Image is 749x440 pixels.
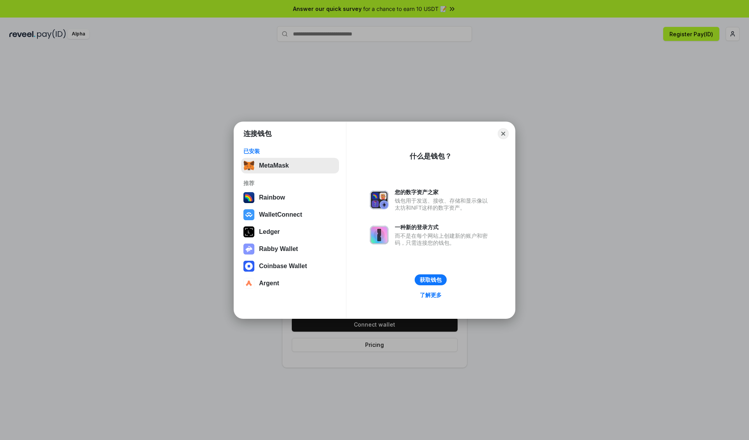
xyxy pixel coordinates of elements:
[395,224,492,231] div: 一种新的登录方式
[243,261,254,272] img: svg+xml,%3Csvg%20width%3D%2228%22%20height%3D%2228%22%20viewBox%3D%220%200%2028%2028%22%20fill%3D...
[241,258,339,274] button: Coinbase Wallet
[243,180,337,187] div: 推荐
[420,292,442,299] div: 了解更多
[259,263,307,270] div: Coinbase Wallet
[259,211,302,218] div: WalletConnect
[259,246,298,253] div: Rabby Wallet
[243,148,337,155] div: 已安装
[259,280,279,287] div: Argent
[241,158,339,173] button: MetaMask
[243,278,254,289] img: svg+xml,%3Csvg%20width%3D%2228%22%20height%3D%2228%22%20viewBox%3D%220%200%2028%2028%22%20fill%3D...
[395,189,492,196] div: 您的数字资产之家
[243,244,254,254] img: svg+xml,%3Csvg%20xmlns%3D%22http%3A%2F%2Fwww.w3.org%2F2000%2Fsvg%22%20fill%3D%22none%22%20viewBox...
[410,152,452,161] div: 什么是钱包？
[415,290,446,300] a: 了解更多
[241,190,339,205] button: Rainbow
[243,209,254,220] img: svg+xml,%3Csvg%20width%3D%2228%22%20height%3D%2228%22%20viewBox%3D%220%200%2028%2028%22%20fill%3D...
[370,226,389,244] img: svg+xml,%3Csvg%20xmlns%3D%22http%3A%2F%2Fwww.w3.org%2F2000%2Fsvg%22%20fill%3D%22none%22%20viewBox...
[420,276,442,283] div: 获取钱包
[243,226,254,237] img: svg+xml,%3Csvg%20xmlns%3D%22http%3A%2F%2Fwww.w3.org%2F2000%2Fsvg%22%20width%3D%2228%22%20height%3...
[243,192,254,203] img: svg+xml,%3Csvg%20width%3D%22120%22%20height%3D%22120%22%20viewBox%3D%220%200%20120%20120%22%20fil...
[241,207,339,223] button: WalletConnect
[370,191,389,209] img: svg+xml,%3Csvg%20xmlns%3D%22http%3A%2F%2Fwww.w3.org%2F2000%2Fsvg%22%20fill%3D%22none%22%20viewBox...
[395,197,492,211] div: 钱包用于发送、接收、存储和显示像以太坊和NFT这样的数字资产。
[241,276,339,291] button: Argent
[241,241,339,257] button: Rabby Wallet
[415,274,447,285] button: 获取钱包
[243,129,272,138] h1: 连接钱包
[259,162,289,169] div: MetaMask
[498,128,509,139] button: Close
[259,194,285,201] div: Rainbow
[243,160,254,171] img: svg+xml,%3Csvg%20fill%3D%22none%22%20height%3D%2233%22%20viewBox%3D%220%200%2035%2033%22%20width%...
[259,228,280,235] div: Ledger
[241,224,339,240] button: Ledger
[395,232,492,246] div: 而不是在每个网站上创建新的账户和密码，只需连接您的钱包。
